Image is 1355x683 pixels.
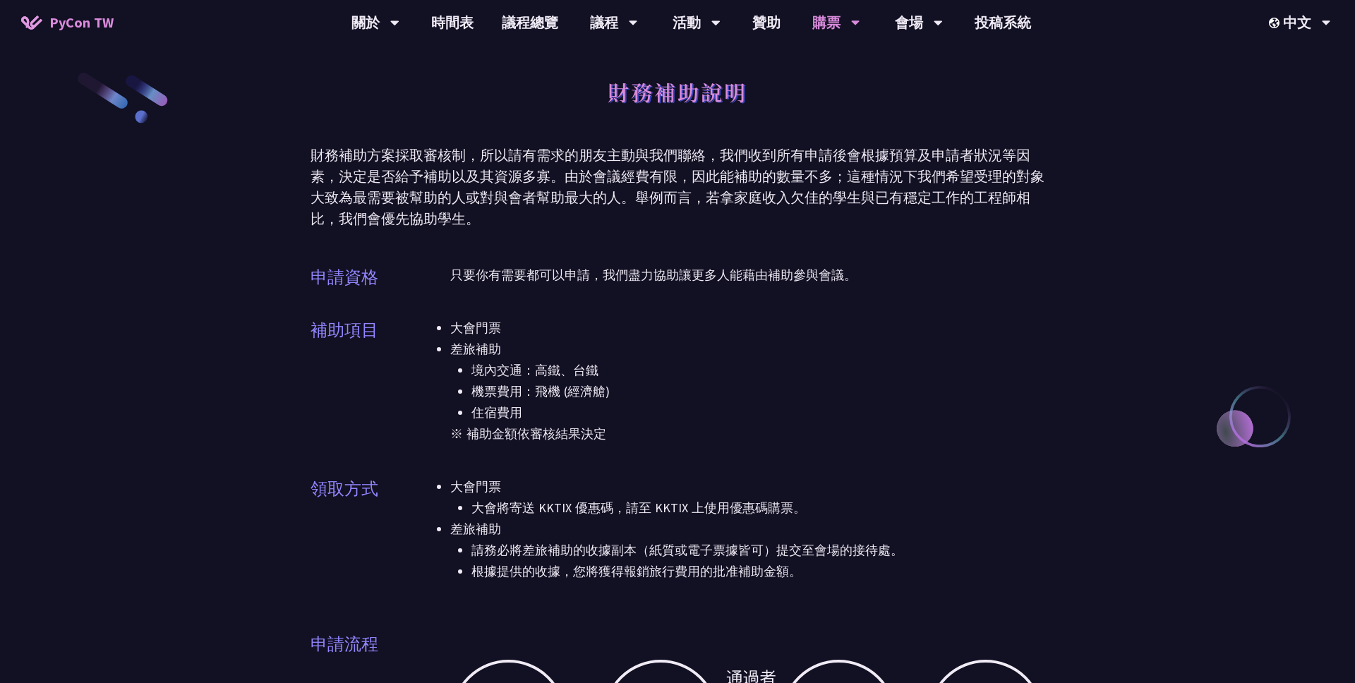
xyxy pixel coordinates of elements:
[311,145,1044,229] div: 財務補助方案採取審核制，所以請有需求的朋友主動與我們聯絡，我們收到所有申請後會根據預算及申請者狀況等因素，決定是否給予補助以及其資源多寡。由於會議經費有限，因此能補助的數量不多；這種情況下我們希...
[450,318,1044,339] li: 大會門票
[21,16,42,30] img: Home icon of PyCon TW 2025
[311,318,378,343] p: 補助項目
[471,497,1044,519] li: 大會將寄送 KKTIX 優惠碼，請至 KKTIX 上使用優惠碼購票。
[49,12,114,33] span: PyCon TW
[450,339,1044,423] li: 差旅補助
[450,476,1044,519] li: 大會門票
[471,561,1044,582] li: 根據提供的收據，您將獲得報銷旅行費用的批准補助金額。
[311,476,378,502] p: 領取方式
[471,360,1044,381] li: 境內交通：高鐵、台鐵
[7,5,128,40] a: PyCon TW
[450,423,1044,445] p: ※ 補助金額依審核結果決定
[450,265,1044,286] p: 只要你有需要都可以申請，我們盡力協助讓更多人能藉由補助參與會議。
[450,519,1044,582] li: 差旅補助
[608,71,747,113] h1: 財務補助說明
[1269,18,1283,28] img: Locale Icon
[311,265,378,290] p: 申請資格
[311,631,378,657] p: 申請流程
[471,381,1044,402] li: 機票費用：飛機 (經濟艙)
[471,402,1044,423] li: 住宿費用
[471,540,1044,561] li: 請務必將差旅補助的收據副本（紙質或電子票據皆可）提交至會場的接待處。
